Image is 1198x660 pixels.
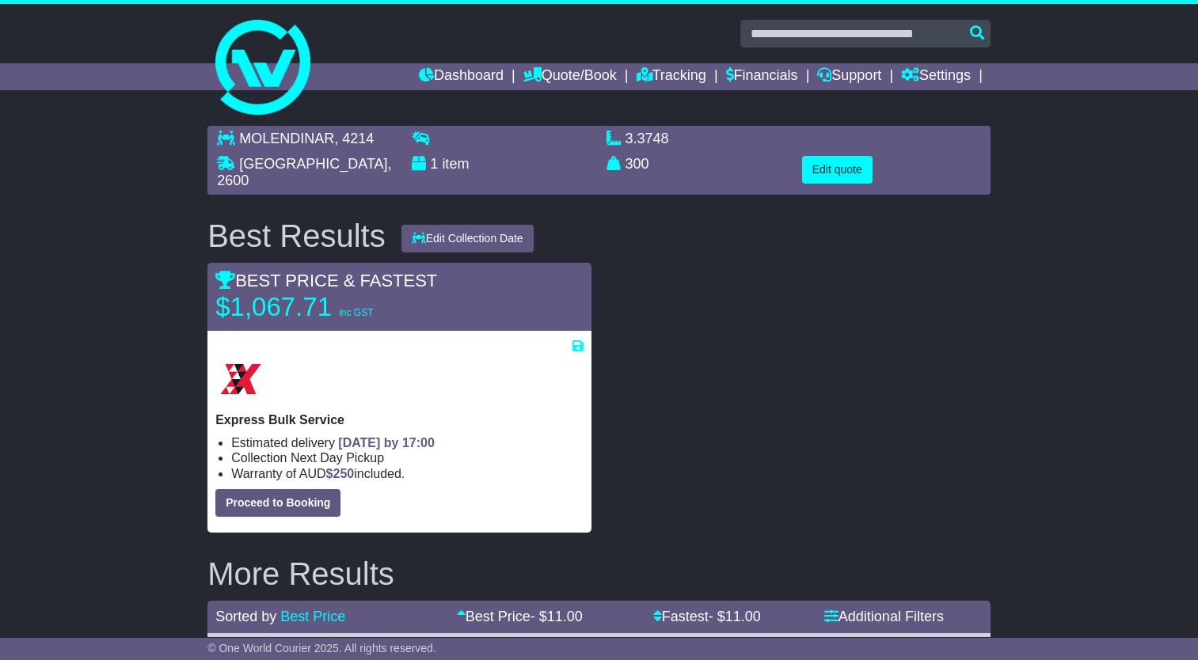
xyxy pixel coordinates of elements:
span: 11.00 [547,609,583,624]
a: Financials [726,63,798,90]
span: , 4214 [334,131,374,146]
li: Collection [231,450,583,465]
button: Proceed to Booking [215,489,340,517]
a: Dashboard [419,63,504,90]
a: Fastest- $11.00 [653,609,761,624]
li: Warranty of AUD included. [231,466,583,481]
a: Best Price [280,609,345,624]
span: inc GST [339,307,373,318]
button: Edit Collection Date [401,225,534,252]
span: 250 [333,467,355,480]
span: Next Day Pickup [291,451,384,465]
div: Best Results [200,218,394,253]
a: Tracking [637,63,706,90]
li: Estimated delivery [231,435,583,450]
span: [DATE] by 17:00 [338,436,435,449]
a: Best Price- $11.00 [457,609,583,624]
span: Sorted by [215,609,276,624]
span: MOLENDINAR [239,131,334,146]
span: - $ [709,609,761,624]
a: Settings [901,63,971,90]
img: Border Express: Express Bulk Service [215,354,266,404]
a: Quote/Book [523,63,617,90]
span: 3.3748 [626,131,669,146]
span: - $ [531,609,583,624]
button: Edit quote [802,156,873,184]
span: 11.00 [725,609,761,624]
p: $1,067.71 [215,291,413,323]
p: Express Bulk Service [215,412,583,427]
a: Additional Filters [824,609,944,624]
span: BEST PRICE & FASTEST [215,271,437,290]
span: 300 [626,156,649,172]
a: Support [817,63,881,90]
span: item [442,156,469,172]
span: $ [326,467,355,480]
h2: More Results [207,556,991,591]
span: © One World Courier 2025. All rights reserved. [207,642,436,654]
span: [GEOGRAPHIC_DATA] [239,156,387,172]
span: , 2600 [217,156,391,189]
span: 1 [430,156,438,172]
